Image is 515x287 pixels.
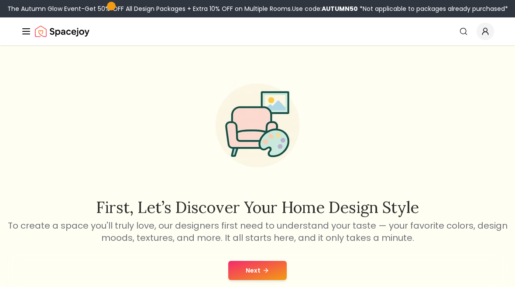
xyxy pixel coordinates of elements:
[21,17,494,45] nav: Global
[7,219,508,244] p: To create a space you'll truly love, our designers first need to understand your taste — your fav...
[202,70,313,181] img: Start Style Quiz Illustration
[7,4,508,13] div: The Autumn Glow Event-Get 50% OFF All Design Packages + Extra 10% OFF on Multiple Rooms.
[228,261,287,280] button: Next
[7,199,508,216] h2: First, let’s discover your home design style
[35,23,89,40] a: Spacejoy
[35,23,89,40] img: Spacejoy Logo
[322,4,358,13] b: AUTUMN50
[358,4,508,13] span: *Not applicable to packages already purchased*
[292,4,358,13] span: Use code:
